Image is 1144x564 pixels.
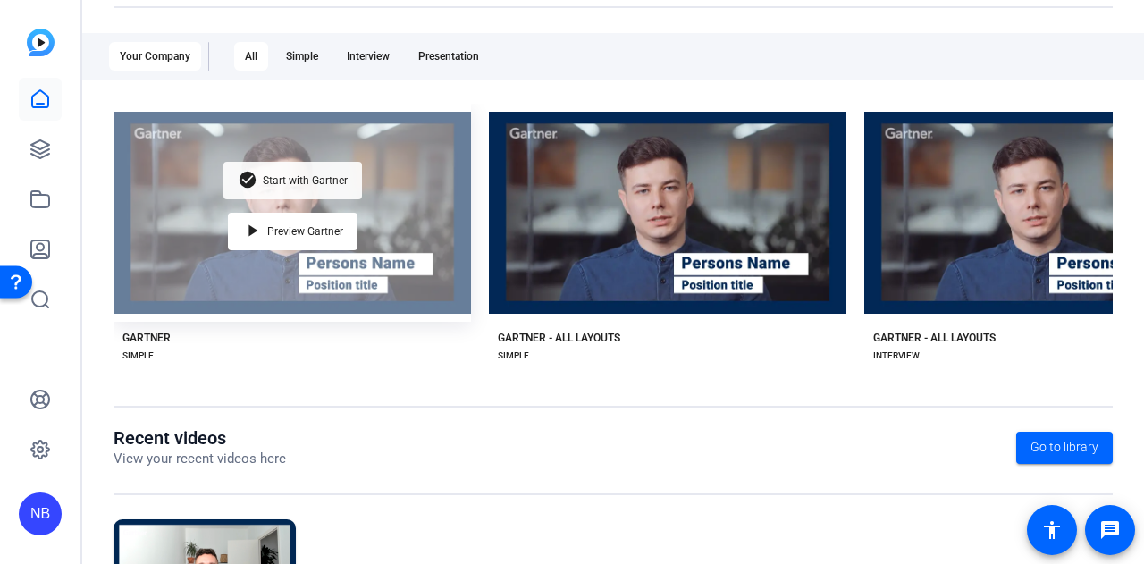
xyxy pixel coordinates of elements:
[498,331,620,345] div: GARTNER - ALL LAYOUTS
[267,226,343,237] span: Preview Gartner
[1041,519,1063,541] mat-icon: accessibility
[242,221,264,242] mat-icon: play_arrow
[1099,519,1121,541] mat-icon: message
[238,170,259,191] mat-icon: check_circle
[263,175,348,186] span: Start with Gartner
[336,42,400,71] div: Interview
[122,331,171,345] div: GARTNER
[234,42,268,71] div: All
[873,331,996,345] div: GARTNER - ALL LAYOUTS
[19,492,62,535] div: NB
[122,349,154,363] div: SIMPLE
[27,29,55,56] img: blue-gradient.svg
[1016,432,1113,464] a: Go to library
[114,427,286,449] h1: Recent videos
[109,42,201,71] div: Your Company
[114,449,286,469] p: View your recent videos here
[408,42,490,71] div: Presentation
[498,349,529,363] div: SIMPLE
[873,349,920,363] div: INTERVIEW
[1030,438,1098,457] span: Go to library
[275,42,329,71] div: Simple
